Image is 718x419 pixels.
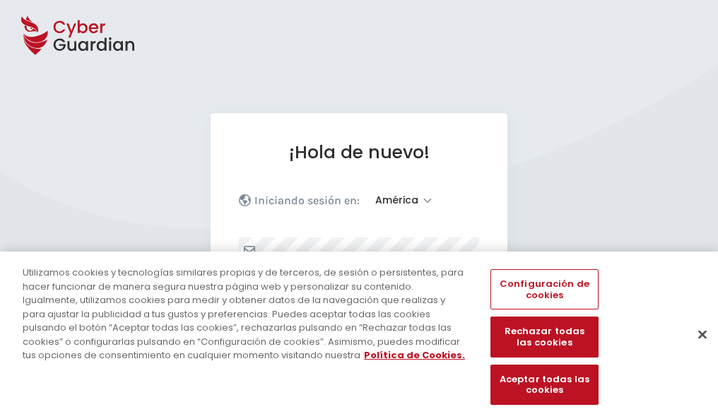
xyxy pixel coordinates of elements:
[23,266,469,362] div: Utilizamos cookies y tecnologías similares propias y de terceros, de sesión o persistentes, para ...
[239,141,479,163] h1: ¡Hola de nuevo!
[254,194,360,208] p: Iniciando sesión en:
[490,269,598,309] button: Configuración de cookies, Abre el cuadro de diálogo del centro de preferencias.
[490,365,598,405] button: Aceptar todas las cookies
[490,317,598,358] button: Rechazar todas las cookies
[364,348,465,362] a: Más información sobre su privacidad, se abre en una nueva pestaña
[687,319,718,350] button: Cerrar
